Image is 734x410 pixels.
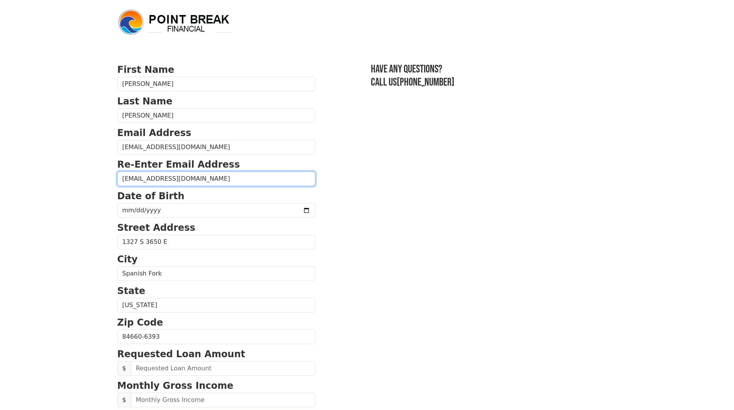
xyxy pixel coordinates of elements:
[371,76,617,89] h3: Call us
[371,63,617,76] h3: Have any questions?
[117,286,145,296] strong: State
[117,361,131,376] span: $
[117,8,233,36] img: logo.png
[117,77,315,91] input: First Name
[117,329,315,344] input: Zip Code
[117,96,172,107] strong: Last Name
[131,393,315,407] input: Monthly Gross Income
[117,235,315,249] input: Street Address
[117,393,131,407] span: $
[117,108,315,123] input: Last Name
[117,128,191,138] strong: Email Address
[117,317,163,328] strong: Zip Code
[131,361,315,376] input: Requested Loan Amount
[117,64,174,75] strong: First Name
[117,254,138,265] strong: City
[117,266,315,281] input: City
[117,379,315,393] p: Monthly Gross Income
[117,191,184,202] strong: Date of Birth
[117,159,240,170] strong: Re-Enter Email Address
[117,140,315,155] input: Email Address
[397,76,455,89] a: [PHONE_NUMBER]
[117,349,245,360] strong: Requested Loan Amount
[117,171,315,186] input: Re-Enter Email Address
[117,222,195,233] strong: Street Address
